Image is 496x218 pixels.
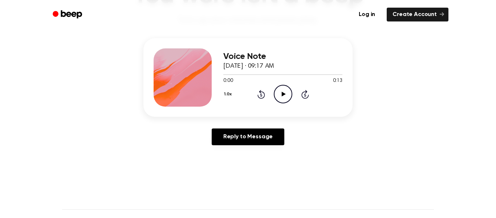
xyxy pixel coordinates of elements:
[333,77,342,85] span: 0:13
[223,88,234,100] button: 1.0x
[351,6,382,23] a: Log in
[223,63,274,70] span: [DATE] · 09:17 AM
[48,8,89,22] a: Beep
[223,52,342,62] h3: Voice Note
[387,8,448,21] a: Create Account
[212,128,284,145] a: Reply to Message
[223,77,233,85] span: 0:00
